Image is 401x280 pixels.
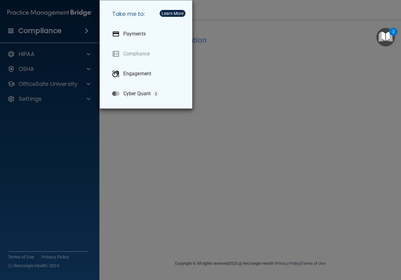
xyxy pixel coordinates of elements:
a: Compliance [107,45,187,63]
p: Engagement [123,71,151,77]
p: Payments [123,31,146,37]
p: Cyber Quant [123,91,151,97]
a: Engagement [107,65,187,82]
a: Payments [107,25,187,43]
button: Open Resource Center, 2 new notifications [376,28,395,46]
h5: Take me to: [107,5,187,23]
a: Cyber Quant [107,85,187,102]
div: Learn More [162,11,184,16]
div: 2 [392,32,394,40]
button: Learn More [160,10,185,17]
